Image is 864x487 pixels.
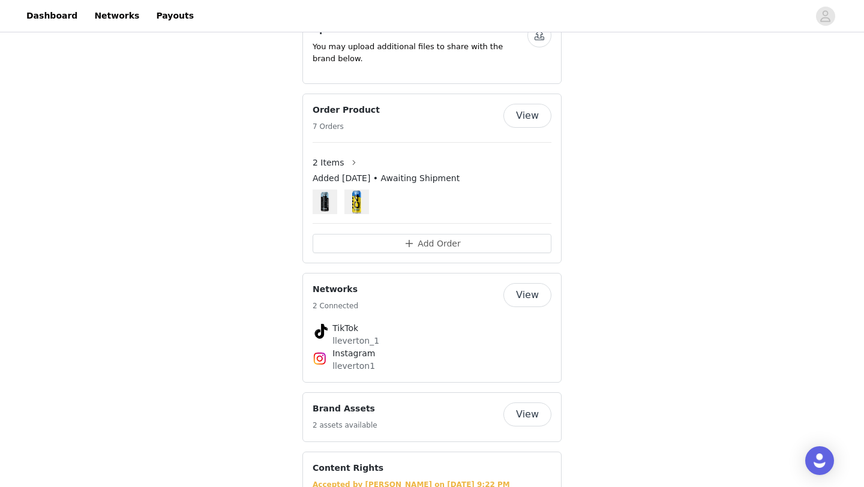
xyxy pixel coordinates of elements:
[344,190,369,214] img: C4 Performance Energy® Carbonated
[19,2,85,29] a: Dashboard
[313,300,358,311] h5: 2 Connected
[332,322,532,335] h4: TikTok
[313,121,380,132] h5: 7 Orders
[313,41,527,64] p: You may upload additional files to share with the brand below.
[302,94,562,263] div: Order Product
[313,190,337,214] img: C4 Ultimate Energy® Carbonated
[805,446,834,475] div: Open Intercom Messenger
[313,104,380,116] h4: Order Product
[503,104,551,128] button: View
[313,402,377,415] h4: Brand Assets
[302,392,562,442] div: Brand Assets
[313,283,358,296] h4: Networks
[820,7,831,26] div: avatar
[332,347,532,360] h4: Instagram
[149,2,201,29] a: Payouts
[313,234,551,253] button: Add Order
[332,335,532,347] p: lleverton_1
[503,402,551,426] button: View
[313,172,460,185] span: Added [DATE] • Awaiting Shipment
[313,351,327,366] img: Instagram Icon
[313,157,344,169] span: 2 Items
[87,2,146,29] a: Networks
[503,283,551,307] button: View
[302,273,562,383] div: Networks
[332,360,532,372] p: lleverton1
[313,462,383,474] h4: Content Rights
[313,420,377,431] h5: 2 assets available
